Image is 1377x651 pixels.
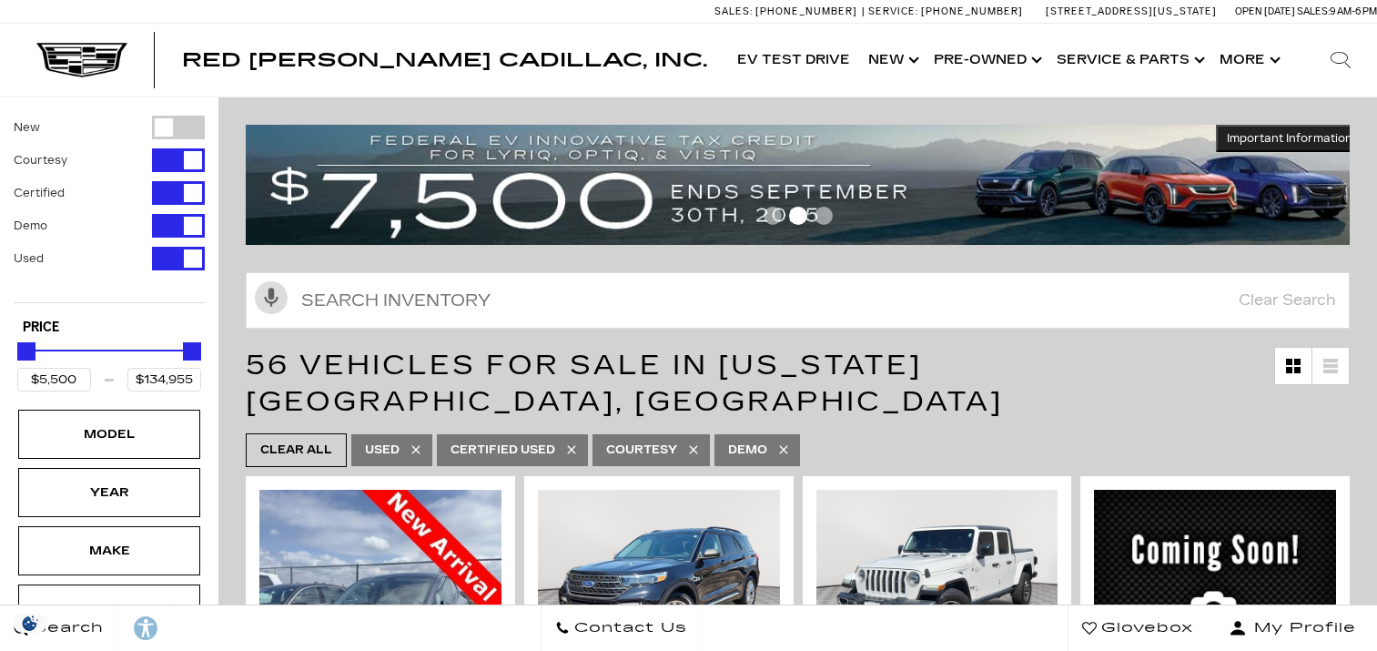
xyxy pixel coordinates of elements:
[182,49,707,71] span: Red [PERSON_NAME] Cadillac, Inc.
[64,424,155,444] div: Model
[64,483,155,503] div: Year
[1235,5,1295,17] span: Open [DATE]
[9,614,51,633] img: Opt-Out Icon
[14,184,65,202] label: Certified
[789,207,807,225] span: Go to slide 2
[1297,5,1330,17] span: Sales:
[451,439,555,462] span: Certified Used
[606,439,677,462] span: Courtesy
[1068,605,1208,651] a: Glovebox
[18,526,200,575] div: MakeMake
[14,118,40,137] label: New
[1208,605,1377,651] button: Open user profile menu
[246,272,1350,329] input: Search Inventory
[570,615,687,641] span: Contact Us
[728,24,859,97] a: EV Test Drive
[714,5,753,17] span: Sales:
[365,439,400,462] span: Used
[36,43,127,77] img: Cadillac Dark Logo with Cadillac White Text
[1048,24,1210,97] a: Service & Parts
[14,249,44,268] label: Used
[859,24,925,97] a: New
[1330,5,1377,17] span: 9 AM-6 PM
[14,217,47,235] label: Demo
[815,207,833,225] span: Go to slide 3
[246,349,1003,418] span: 56 Vehicles for Sale in [US_STATE][GEOGRAPHIC_DATA], [GEOGRAPHIC_DATA]
[17,342,35,361] div: Minimum Price
[23,320,196,336] h5: Price
[17,368,91,392] input: Minimum
[764,207,782,225] span: Go to slide 1
[868,5,918,17] span: Service:
[17,336,201,392] div: Price
[182,51,707,69] a: Red [PERSON_NAME] Cadillac, Inc.
[862,6,1028,16] a: Service: [PHONE_NUMBER]
[183,342,201,361] div: Maximum Price
[714,6,862,16] a: Sales: [PHONE_NUMBER]
[127,368,201,392] input: Maximum
[925,24,1048,97] a: Pre-Owned
[1046,5,1217,17] a: [STREET_ADDRESS][US_STATE]
[18,585,200,634] div: MileageMileage
[246,125,1363,245] img: vrp-tax-ending-august-version
[64,599,155,619] div: Mileage
[18,410,200,459] div: ModelModel
[1227,131,1352,146] span: Important Information
[1210,24,1286,97] button: More
[728,439,767,462] span: Demo
[14,151,67,169] label: Courtesy
[755,5,857,17] span: [PHONE_NUMBER]
[18,468,200,517] div: YearYear
[921,5,1023,17] span: [PHONE_NUMBER]
[28,615,104,641] span: Search
[260,439,332,462] span: Clear All
[1247,615,1356,641] span: My Profile
[14,116,205,302] div: Filter by Vehicle Type
[64,541,155,561] div: Make
[9,614,51,633] section: Click to Open Cookie Consent Modal
[1097,615,1193,641] span: Glovebox
[255,281,288,314] svg: Click to toggle on voice search
[541,605,702,651] a: Contact Us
